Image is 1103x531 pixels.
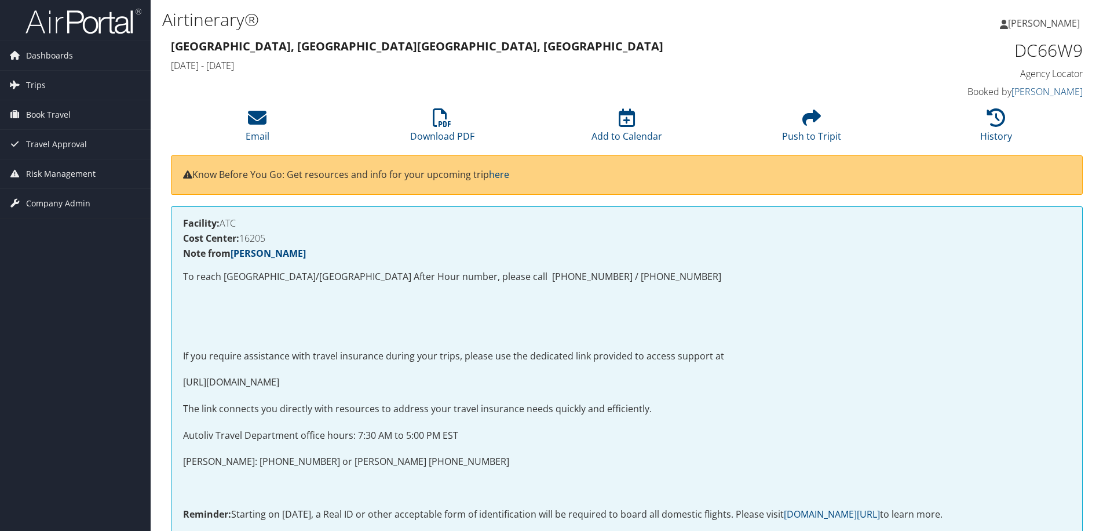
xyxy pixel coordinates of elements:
[171,38,663,54] strong: [GEOGRAPHIC_DATA], [GEOGRAPHIC_DATA] [GEOGRAPHIC_DATA], [GEOGRAPHIC_DATA]
[868,67,1083,80] h4: Agency Locator
[162,8,781,32] h1: Airtinerary®
[183,375,1071,390] p: [URL][DOMAIN_NAME]
[1000,6,1091,41] a: [PERSON_NAME]
[183,508,231,521] strong: Reminder:
[183,232,239,245] strong: Cost Center:
[246,115,269,143] a: Email
[980,115,1012,143] a: History
[183,428,1071,443] p: Autoliv Travel Department office hours: 7:30 AM to 5:00 PM EST
[26,100,71,129] span: Book Travel
[489,168,509,181] a: here
[183,247,306,260] strong: Note from
[410,115,474,143] a: Download PDF
[183,402,1071,417] p: The link connects you directly with resources to address your travel insurance needs quickly and ...
[26,71,46,100] span: Trips
[26,130,87,159] span: Travel Approval
[183,168,1071,183] p: Know Before You Go: Get resources and info for your upcoming trip
[183,270,1071,285] p: To reach [GEOGRAPHIC_DATA]/[GEOGRAPHIC_DATA] After Hour number, please call [PHONE_NUMBER] / [PHO...
[26,41,73,70] span: Dashboards
[183,349,1071,364] p: If you require assistance with travel insurance during your trips, please use the dedicated link ...
[171,59,850,72] h4: [DATE] - [DATE]
[1011,85,1083,98] a: [PERSON_NAME]
[782,115,841,143] a: Push to Tripit
[183,217,220,230] strong: Facility:
[26,189,90,218] span: Company Admin
[183,219,1071,228] h4: ATC
[183,454,1071,470] p: [PERSON_NAME]: [PHONE_NUMBER] or [PERSON_NAME] [PHONE_NUMBER]
[591,115,662,143] a: Add to Calendar
[1008,17,1080,30] span: [PERSON_NAME]
[231,247,306,260] a: [PERSON_NAME]
[784,508,880,521] a: [DOMAIN_NAME][URL]
[25,8,141,35] img: airportal-logo.png
[26,159,96,188] span: Risk Management
[868,85,1083,98] h4: Booked by
[183,507,1071,522] p: Starting on [DATE], a Real ID or other acceptable form of identification will be required to boar...
[868,38,1083,63] h1: DC66W9
[183,234,1071,243] h4: 16205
